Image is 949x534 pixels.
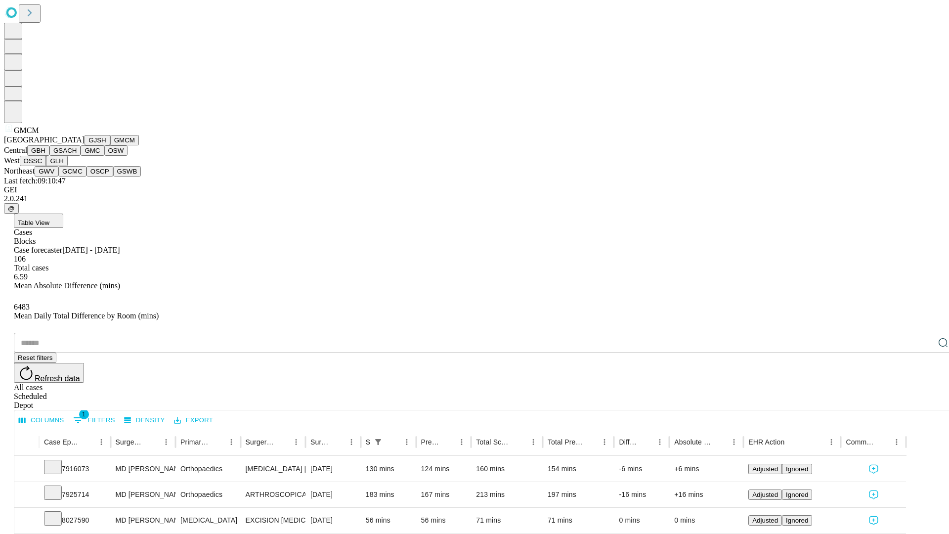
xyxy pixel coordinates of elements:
div: 71 mins [548,508,609,533]
div: Case Epic Id [44,438,80,446]
div: 7925714 [44,482,106,507]
span: Northeast [4,167,35,175]
button: Ignored [782,464,812,474]
div: Predicted In Room Duration [421,438,440,446]
span: Refresh data [35,374,80,383]
button: Menu [653,435,667,449]
div: +6 mins [674,456,738,482]
div: Comments [846,438,874,446]
button: GMCM [110,135,139,145]
span: Total cases [14,264,48,272]
button: Sort [81,435,94,449]
button: Export [172,413,216,428]
span: Ignored [786,517,808,524]
button: Sort [513,435,526,449]
div: 71 mins [476,508,538,533]
button: GJSH [85,135,110,145]
div: 124 mins [421,456,467,482]
div: Surgery Date [310,438,330,446]
span: [DATE] - [DATE] [62,246,120,254]
button: Sort [275,435,289,449]
button: Reset filters [14,353,56,363]
div: EHR Action [748,438,784,446]
span: Adjusted [752,517,778,524]
button: Menu [94,435,108,449]
button: Show filters [71,412,118,428]
button: Menu [345,435,358,449]
div: 160 mins [476,456,538,482]
button: Sort [386,435,400,449]
button: GCMC [58,166,86,177]
button: Expand [19,487,34,504]
span: Mean Absolute Difference (mins) [14,281,120,290]
span: 106 [14,255,26,263]
div: MD [PERSON_NAME] [PERSON_NAME] Md [116,456,171,482]
div: Scheduled In Room Duration [366,438,370,446]
span: Ignored [786,491,808,498]
span: Case forecaster [14,246,62,254]
button: GWV [35,166,58,177]
div: MD [PERSON_NAME] [PERSON_NAME] Md [116,482,171,507]
button: Sort [584,435,598,449]
div: 0 mins [619,508,664,533]
span: Adjusted [752,491,778,498]
button: Adjusted [748,489,782,500]
button: Ignored [782,515,812,526]
span: Adjusted [752,465,778,473]
button: GSACH [49,145,81,156]
div: Primary Service [180,438,209,446]
button: Sort [713,435,727,449]
button: OSW [104,145,128,156]
button: Menu [289,435,303,449]
div: 197 mins [548,482,609,507]
div: 167 mins [421,482,467,507]
div: ARTHROSCOPICALLY AIDED ACL RECONSTRUCTION [246,482,301,507]
button: GMC [81,145,104,156]
button: Ignored [782,489,812,500]
button: Sort [639,435,653,449]
button: Adjusted [748,464,782,474]
div: 0 mins [674,508,738,533]
button: OSCP [86,166,113,177]
button: Refresh data [14,363,84,383]
div: Surgery Name [246,438,274,446]
div: 183 mins [366,482,411,507]
div: Total Predicted Duration [548,438,583,446]
button: Menu [526,435,540,449]
div: 7916073 [44,456,106,482]
span: Mean Daily Total Difference by Room (mins) [14,311,159,320]
button: Sort [441,435,455,449]
button: Menu [224,435,238,449]
button: @ [4,203,19,214]
button: GSWB [113,166,141,177]
span: GMCM [14,126,39,134]
span: Table View [18,219,49,226]
span: West [4,156,20,165]
div: MD [PERSON_NAME] [PERSON_NAME] [116,508,171,533]
div: EXCISION [MEDICAL_DATA] LESION EXCEPT [MEDICAL_DATA] TRUNK ETC 3.1 TO 4 CM [246,508,301,533]
button: Show filters [371,435,385,449]
button: Menu [890,435,904,449]
div: [MEDICAL_DATA] [MEDICAL_DATA] [246,456,301,482]
span: Central [4,146,27,154]
span: Ignored [786,465,808,473]
span: [GEOGRAPHIC_DATA] [4,135,85,144]
button: Sort [145,435,159,449]
button: Sort [211,435,224,449]
span: Reset filters [18,354,52,361]
div: 154 mins [548,456,609,482]
div: 2.0.241 [4,194,945,203]
div: Orthopaedics [180,482,235,507]
span: Last fetch: 09:10:47 [4,177,66,185]
span: @ [8,205,15,212]
div: [DATE] [310,482,356,507]
button: Menu [598,435,611,449]
button: Menu [727,435,741,449]
div: 1 active filter [371,435,385,449]
div: +16 mins [674,482,738,507]
div: 8027590 [44,508,106,533]
div: Absolute Difference [674,438,712,446]
button: Expand [19,512,34,530]
div: GEI [4,185,945,194]
div: -16 mins [619,482,664,507]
